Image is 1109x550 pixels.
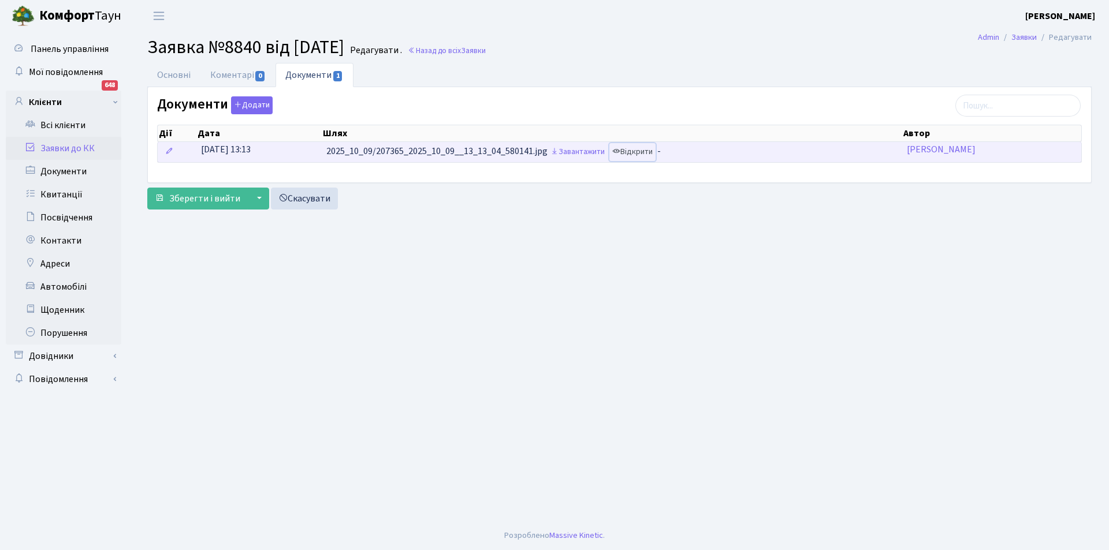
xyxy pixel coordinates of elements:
[29,66,103,78] span: Мої повідомлення
[39,6,121,26] span: Таун
[907,143,976,156] a: [PERSON_NAME]
[228,95,273,115] a: Додати
[6,206,121,229] a: Посвідчення
[144,6,173,25] button: Переключити навігацію
[322,125,902,141] th: Шлях
[6,114,121,137] a: Всі клієнти
[6,137,121,160] a: Заявки до КК
[6,321,121,345] a: Порушення
[255,71,265,81] span: 0
[6,160,121,183] a: Документи
[231,96,273,114] button: Документи
[6,275,121,298] a: Автомобілі
[200,63,276,87] a: Коментарі
[6,345,121,368] a: Довідники
[271,188,338,209] a: Скасувати
[1025,9,1095,23] a: [PERSON_NAME]
[609,143,656,161] a: Відкрити
[333,71,343,81] span: 1
[201,143,251,156] span: [DATE] 13:13
[322,142,902,162] td: 2025_10_09/207365_2025_10_09__13_13_04_580141.jpg
[6,183,121,206] a: Квитанції
[147,188,248,209] button: Зберегти і вийти
[978,31,999,43] a: Admin
[157,96,273,114] label: Документи
[1037,31,1092,44] li: Редагувати
[6,368,121,391] a: Повідомлення
[408,45,486,56] a: Назад до всіхЗаявки
[549,529,603,541] a: Massive Kinetic
[1025,10,1095,23] b: [PERSON_NAME]
[6,91,121,114] a: Клієнти
[504,529,605,542] div: Розроблено .
[961,25,1109,50] nav: breadcrumb
[276,63,353,87] a: Документи
[657,145,661,158] span: -
[1011,31,1037,43] a: Заявки
[39,6,95,25] b: Комфорт
[6,38,121,61] a: Панель управління
[902,125,1081,141] th: Автор
[196,125,322,141] th: Дата
[31,43,109,55] span: Панель управління
[348,45,402,56] small: Редагувати .
[102,80,118,91] div: 648
[6,252,121,275] a: Адреси
[169,192,240,205] span: Зберегти і вийти
[158,125,196,141] th: Дії
[6,298,121,321] a: Щоденник
[6,229,121,252] a: Контакти
[147,63,200,87] a: Основні
[548,143,608,161] a: Завантажити
[12,5,35,28] img: logo.png
[6,61,121,84] a: Мої повідомлення648
[955,95,1081,117] input: Пошук...
[461,45,486,56] span: Заявки
[147,34,344,61] span: Заявка №8840 від [DATE]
